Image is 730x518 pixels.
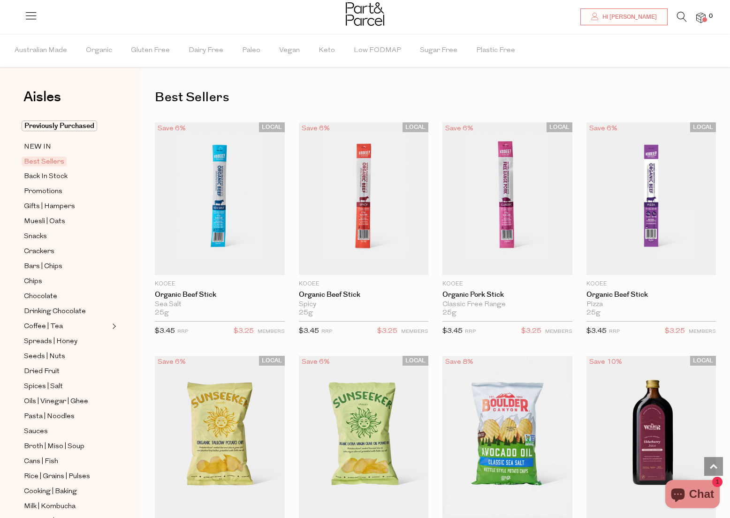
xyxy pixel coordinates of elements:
[24,201,75,212] span: Gifts | Hampers
[24,171,68,182] span: Back In Stock
[609,329,620,334] small: RRP
[24,396,109,407] a: Oils | Vinegar | Ghee
[299,122,429,275] img: Organic Beef Stick
[24,321,109,332] a: Coffee | Tea
[299,356,429,518] img: Olive Oil Potato Chips
[23,87,61,107] span: Aisles
[401,329,428,334] small: MEMBERS
[586,122,620,135] div: Save 6%
[299,328,319,335] span: $3.45
[403,122,428,132] span: LOCAL
[299,280,429,288] p: KOOEE
[24,456,58,467] span: Cans | Fish
[155,356,189,368] div: Save 6%
[24,246,54,257] span: Crackers
[442,291,572,299] a: Organic Pork Stick
[662,480,722,510] inbox-online-store-chat: Shopify online store chat
[465,329,476,334] small: RRP
[547,122,572,132] span: LOCAL
[442,280,572,288] p: KOOEE
[24,411,109,422] a: Pasta | Noodles
[580,8,668,25] a: Hi [PERSON_NAME]
[586,309,601,317] span: 25g
[23,90,61,113] a: Aisles
[24,366,60,377] span: Dried Fruit
[442,328,463,335] span: $3.45
[155,291,285,299] a: Organic Beef Stick
[319,34,335,67] span: Keto
[155,87,716,108] h1: Best Sellers
[234,325,254,338] span: $3.25
[442,300,572,309] div: Classic Free Range
[299,309,313,317] span: 25g
[442,309,456,317] span: 25g
[24,456,109,467] a: Cans | Fish
[24,486,109,497] a: Cooking | Baking
[155,328,175,335] span: $3.45
[279,34,300,67] span: Vegan
[299,291,429,299] a: Organic Beef Stick
[155,122,285,275] img: Organic Beef Stick
[24,216,65,227] span: Muesli | Oats
[420,34,457,67] span: Sugar Free
[22,157,67,166] span: Best Sellers
[22,120,97,131] span: Previously Purchased
[24,426,48,437] span: Sauces
[377,325,397,338] span: $3.25
[321,329,332,334] small: RRP
[24,171,109,182] a: Back In Stock
[299,300,429,309] div: Spicy
[24,321,63,332] span: Coffee | Tea
[24,291,57,302] span: Chocolate
[689,329,716,334] small: MEMBERS
[24,246,109,257] a: Crackers
[346,2,384,26] img: Part&Parcel
[24,471,90,482] span: Rice | Grains | Pulses
[24,142,51,153] span: NEW IN
[586,122,716,275] img: Organic Beef Stick
[299,122,333,135] div: Save 6%
[110,321,116,332] button: Expand/Collapse Coffee | Tea
[24,291,109,302] a: Chocolate
[586,356,716,518] img: Organic Pressed Juice
[586,291,716,299] a: Organic Beef Stick
[600,13,657,21] span: Hi [PERSON_NAME]
[442,356,476,368] div: Save 8%
[24,381,109,392] a: Spices | Salt
[24,411,75,422] span: Pasta | Noodles
[24,141,109,153] a: NEW IN
[24,276,42,287] span: Chips
[442,356,572,518] img: Avocado Oil Canyon Cut
[586,280,716,288] p: KOOEE
[86,34,112,67] span: Organic
[24,366,109,377] a: Dried Fruit
[586,300,716,309] div: Pizza
[24,186,62,197] span: Promotions
[131,34,170,67] span: Gluten Free
[24,120,109,132] a: Previously Purchased
[258,329,285,334] small: MEMBERS
[177,329,188,334] small: RRP
[24,156,109,167] a: Best Sellers
[259,122,285,132] span: LOCAL
[24,351,109,362] a: Seeds | Nuts
[24,201,109,212] a: Gifts | Hampers
[586,328,607,335] span: $3.45
[155,122,189,135] div: Save 6%
[521,325,541,338] span: $3.25
[155,356,285,518] img: Tallow Potato Chips
[545,329,572,334] small: MEMBERS
[15,34,67,67] span: Australian Made
[24,231,47,242] span: Snacks
[24,216,109,227] a: Muesli | Oats
[24,336,109,347] a: Spreads | Honey
[24,336,77,347] span: Spreads | Honey
[690,356,716,366] span: LOCAL
[299,356,333,368] div: Save 6%
[476,34,515,67] span: Plastic Free
[242,34,260,67] span: Paleo
[707,12,715,21] span: 0
[24,501,109,512] a: Milk | Kombucha
[24,471,109,482] a: Rice | Grains | Pulses
[442,122,572,275] img: Organic Pork Stick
